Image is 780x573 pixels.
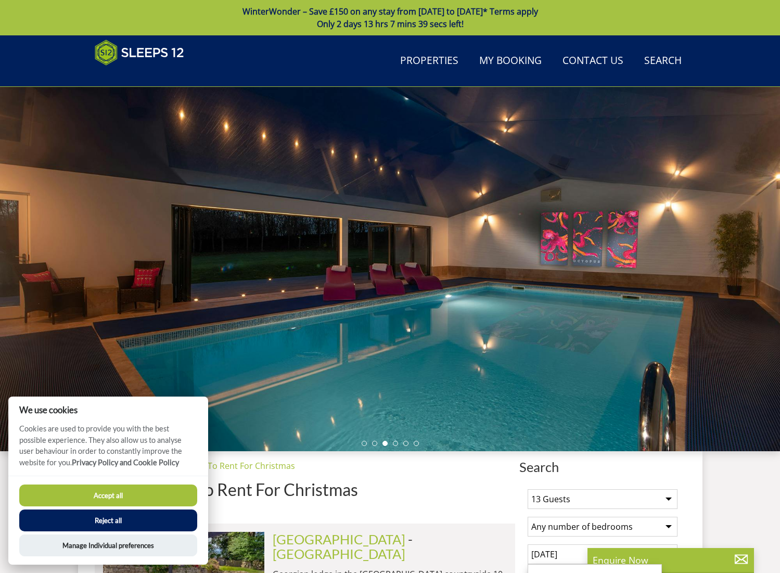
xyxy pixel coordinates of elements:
a: Search [640,49,686,73]
a: [GEOGRAPHIC_DATA] [273,531,405,547]
p: Enquire Now [593,553,749,567]
span: - [273,531,413,562]
iframe: Customer reviews powered by Trustpilot [89,72,199,81]
h2: We use cookies [8,405,208,415]
a: Properties [396,49,463,73]
a: Large Houses To Rent For Christmas [152,460,295,472]
a: [GEOGRAPHIC_DATA] [273,546,405,562]
h1: Large Houses To Rent For Christmas [95,480,515,499]
span: Only 2 days 13 hrs 7 mins 39 secs left! [317,18,464,30]
input: Arrival Date [528,544,677,564]
span: Search [519,460,686,474]
a: My Booking [475,49,546,73]
a: Contact Us [558,49,628,73]
button: Accept all [19,485,197,506]
button: Manage Individual preferences [19,534,197,556]
button: Reject all [19,510,197,531]
p: Cookies are used to provide you with the best possible experience. They also allow us to analyse ... [8,423,208,476]
img: Sleeps 12 [95,40,184,66]
a: Privacy Policy and Cookie Policy [72,458,179,467]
